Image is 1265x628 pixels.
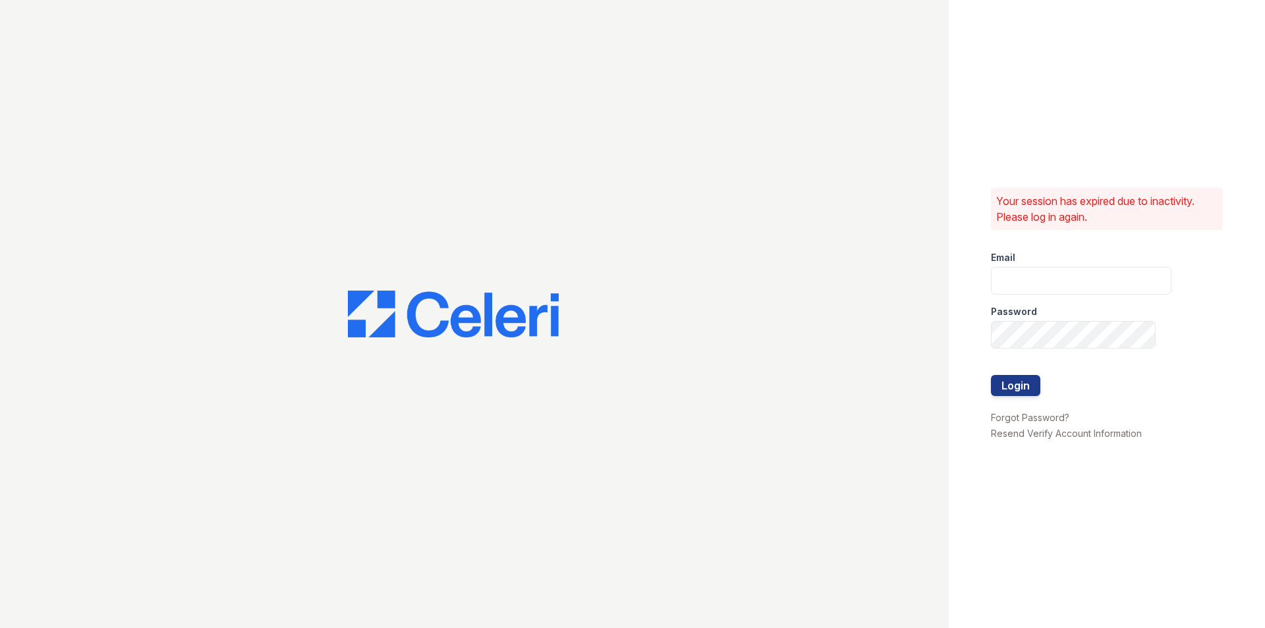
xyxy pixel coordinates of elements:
[991,375,1040,396] button: Login
[991,412,1069,423] a: Forgot Password?
[996,193,1218,225] p: Your session has expired due to inactivity. Please log in again.
[991,251,1015,264] label: Email
[348,291,559,338] img: CE_Logo_Blue-a8612792a0a2168367f1c8372b55b34899dd931a85d93a1a3d3e32e68fde9ad4.png
[991,305,1037,318] label: Password
[991,428,1142,439] a: Resend Verify Account Information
